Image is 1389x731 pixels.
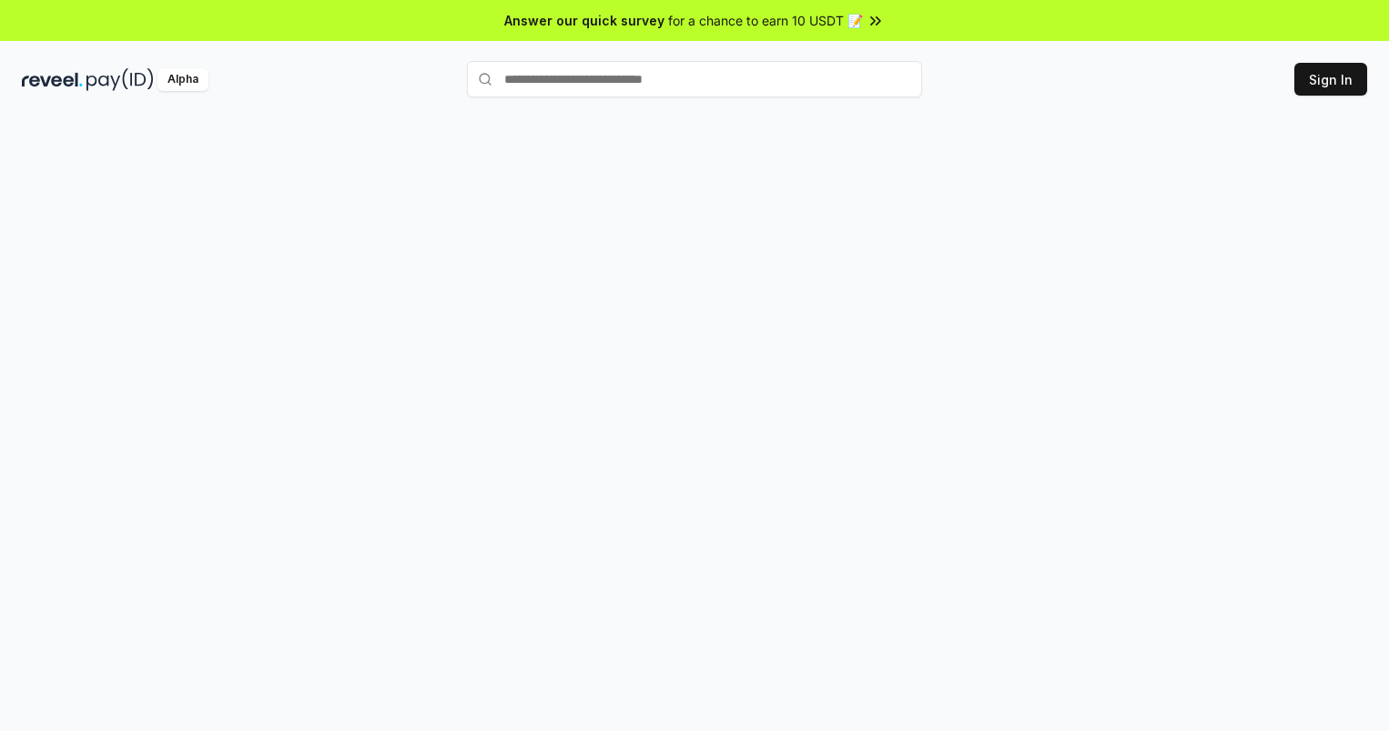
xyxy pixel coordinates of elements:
img: reveel_dark [22,68,83,91]
div: Alpha [157,68,208,91]
button: Sign In [1294,63,1367,96]
img: pay_id [86,68,154,91]
span: Answer our quick survey [504,11,664,30]
span: for a chance to earn 10 USDT 📝 [668,11,863,30]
